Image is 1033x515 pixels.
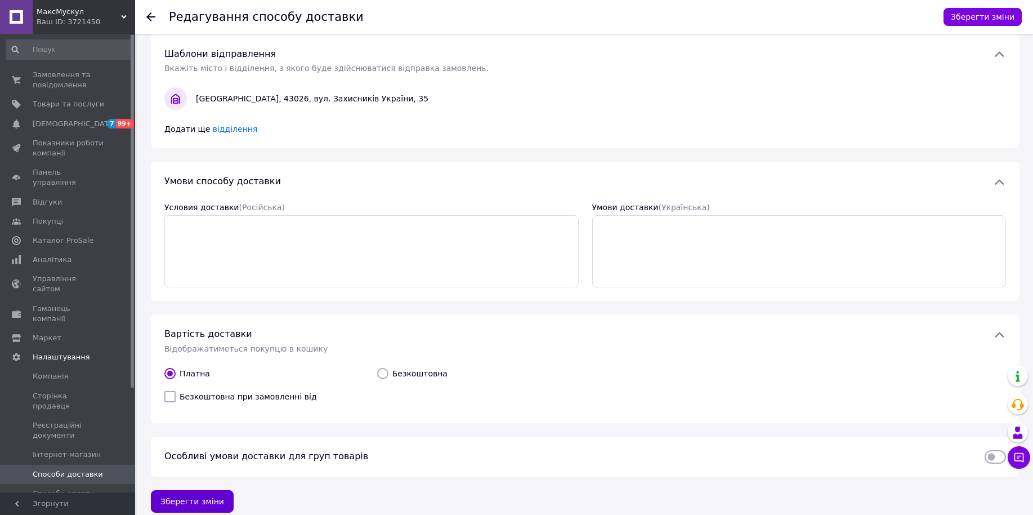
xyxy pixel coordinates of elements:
[33,371,68,381] span: Компанія
[33,450,101,460] span: Інтернет-магазин
[943,8,1022,26] button: Зберегти зміни
[33,274,104,294] span: Управління сайтом
[658,203,709,212] span: (Українська)
[33,167,104,188] span: Панель управління
[33,255,71,265] span: Аналітика
[33,489,95,499] span: Способи оплати
[592,203,710,212] label: Умови доставки
[37,17,135,27] div: Ваш ID: 3721450
[239,203,285,212] span: (Російська)
[33,119,116,129] span: [DEMOGRAPHIC_DATA]
[107,119,116,128] span: 7
[180,368,210,379] span: Платна
[164,48,276,59] span: Шаблони відправлення
[116,119,135,128] span: 99+
[164,176,281,187] span: Умови способу доставки
[33,70,104,90] span: Замовлення та повідомлення
[33,99,104,109] span: Товари та послуги
[180,391,317,402] span: Безкоштовна при замовленні від
[33,391,104,411] span: Сторінка продавця
[213,125,258,134] span: відділення
[164,328,252,339] span: Вартість доставки
[33,138,104,158] span: Показники роботи компанії
[191,93,1010,104] div: [GEOGRAPHIC_DATA], 43026, вул. Захисників України, 35
[164,64,489,73] span: Вкажіть місто і відділення, з якого буде здійснюватися відправка замовлень.
[37,7,121,17] span: МаксМускул
[33,197,62,207] span: Відгуки
[33,333,61,343] span: Маркет
[164,123,1006,135] div: Додати ще
[6,39,133,60] input: Пошук
[164,344,328,353] span: Відображатиметься покупцю в кошику
[33,236,93,246] span: Каталог ProSale
[1008,446,1030,469] button: Чат з покупцем
[146,11,155,23] div: Повернутися до списку доставок
[164,203,285,212] label: Условия доставки
[169,11,364,23] div: Редагування способу доставки
[33,420,104,441] span: Реєстраційні документи
[164,451,368,461] span: Особливі умови доставки для груп товарів
[392,368,448,379] span: Безкоштовна
[151,490,234,513] button: Зберегти зміни
[33,469,103,480] span: Способи доставки
[33,304,104,324] span: Гаманець компанії
[33,352,90,362] span: Налаштування
[33,216,63,227] span: Покупці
